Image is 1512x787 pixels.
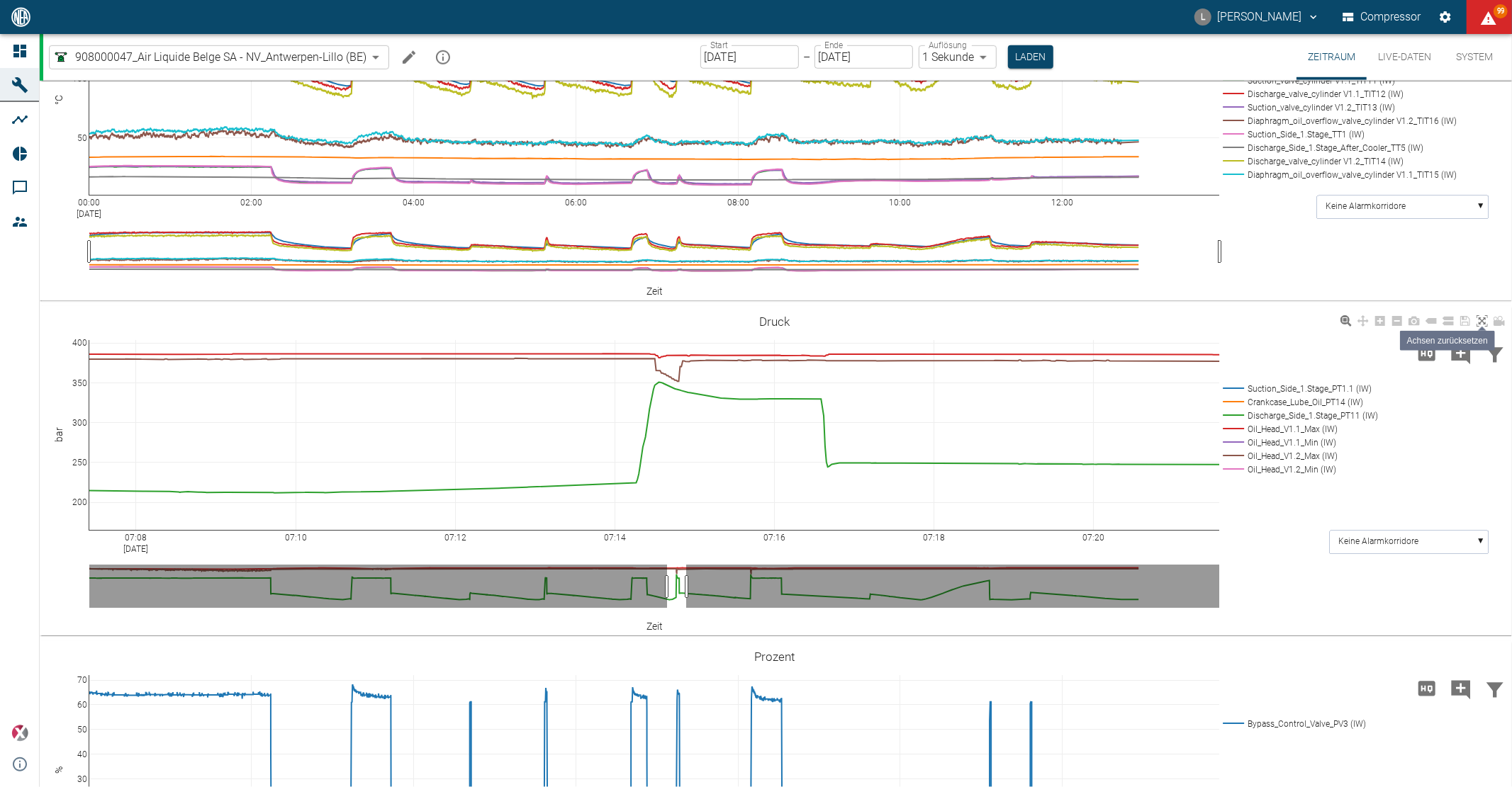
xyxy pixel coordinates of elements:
label: Auflösung [929,39,967,51]
input: DD.MM.YYYY [700,45,799,69]
label: Start [710,39,728,51]
button: Live-Daten [1367,34,1443,80]
label: Ende [824,39,843,51]
img: logo [10,7,32,26]
img: Xplore Logo [11,725,28,742]
text: Diaphragm_oil_overflow_valve_cylinder V1.1_TIT15 (IW) [1248,170,1457,180]
button: Compressor [1340,4,1424,30]
a: 908000047_Air Liquide Belge SA - NV_Antwerpen-Lillo (BE) [52,49,366,66]
button: Daten filtern [1478,670,1512,707]
span: 908000047_Air Liquide Belge SA - NV_Antwerpen-Lillo (BE) [75,49,366,65]
p: – [803,49,810,65]
button: luca.corigliano@neuman-esser.com [1192,4,1322,30]
button: Kommentar hinzufügen [1444,335,1478,372]
button: System [1443,34,1506,80]
text: Keine Alarmkorridore [1326,202,1406,212]
input: DD.MM.YYYY [814,45,913,69]
button: Kommentar hinzufügen [1444,670,1478,707]
button: Zeitraum [1297,34,1367,80]
span: Hohe Auflösung [1410,346,1444,359]
button: Daten filtern [1478,335,1512,372]
span: 99 [1494,4,1508,18]
div: L [1194,9,1211,26]
button: Machine bearbeiten [395,43,423,72]
div: 1 Sekunde [919,45,997,69]
span: Hohe Auflösung [1410,681,1444,694]
button: Laden [1008,45,1053,69]
text: Diaphragm_oil_overflow_valve_cylinder V1.2_TIT16 (IW) [1248,116,1457,126]
button: Einstellungen [1433,4,1458,30]
button: mission info [429,43,457,72]
text: Keine Alarmkorridore [1338,537,1418,547]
